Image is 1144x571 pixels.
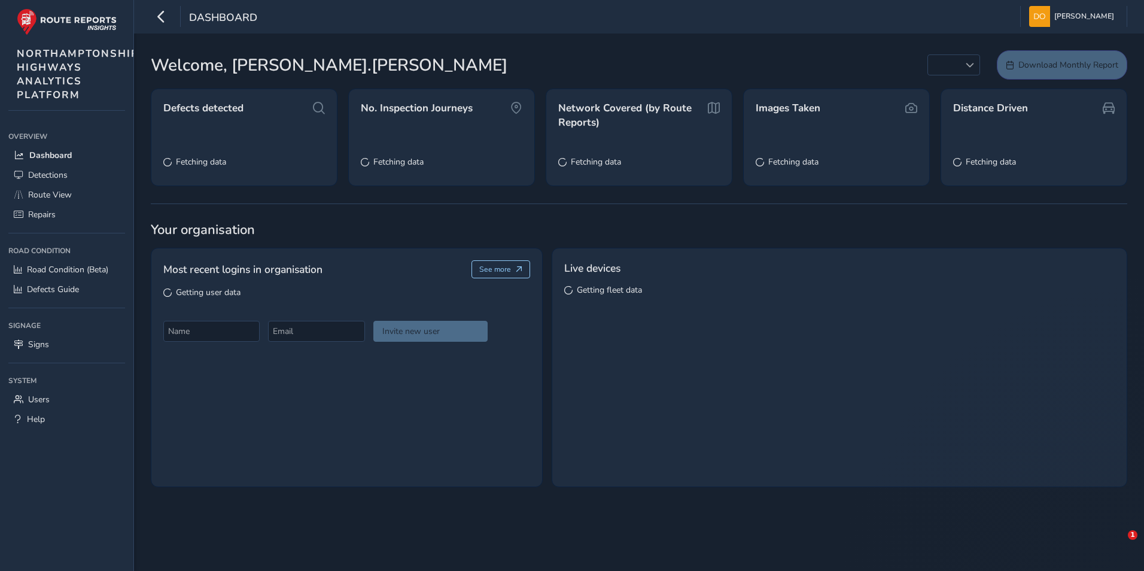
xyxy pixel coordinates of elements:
iframe: Intercom live chat [1103,530,1132,559]
a: Signs [8,335,125,354]
span: Route View [28,189,72,201]
button: See more [471,260,531,278]
input: Email [268,321,364,342]
span: Repairs [28,209,56,220]
span: [PERSON_NAME] [1054,6,1114,27]
span: Dashboard [189,10,257,27]
img: diamond-layout [1029,6,1050,27]
span: Fetching data [571,156,621,168]
a: Road Condition (Beta) [8,260,125,280]
img: rr logo [17,8,117,35]
a: Defects Guide [8,280,125,299]
span: No. Inspection Journeys [361,101,473,116]
span: See more [479,265,511,274]
div: Signage [8,317,125,335]
button: [PERSON_NAME] [1029,6,1118,27]
div: Road Condition [8,242,125,260]
span: Detections [28,169,68,181]
span: Road Condition (Beta) [27,264,108,275]
div: Overview [8,127,125,145]
span: Your organisation [151,221,1127,239]
span: Images Taken [756,101,820,116]
a: Users [8,390,125,409]
a: Repairs [8,205,125,224]
span: NORTHAMPTONSHIRE HIGHWAYS ANALYTICS PLATFORM [17,47,147,102]
a: Route View [8,185,125,205]
span: Defects Guide [27,284,79,295]
span: Defects detected [163,101,244,116]
span: Welcome, [PERSON_NAME].[PERSON_NAME] [151,53,507,78]
span: Help [27,414,45,425]
input: Name [163,321,260,342]
span: Live devices [564,260,620,276]
span: Users [28,394,50,405]
a: Detections [8,165,125,185]
span: Fetching data [176,156,226,168]
span: Most recent logins in organisation [163,262,322,277]
span: Distance Driven [953,101,1028,116]
a: Dashboard [8,145,125,165]
div: System [8,372,125,390]
span: Dashboard [29,150,72,161]
span: Getting fleet data [577,284,642,296]
span: Fetching data [768,156,819,168]
span: 1 [1128,530,1137,540]
span: Fetching data [966,156,1016,168]
span: Fetching data [373,156,424,168]
span: Getting user data [176,287,241,298]
span: Signs [28,339,49,350]
a: Help [8,409,125,429]
span: Network Covered (by Route Reports) [558,101,704,129]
